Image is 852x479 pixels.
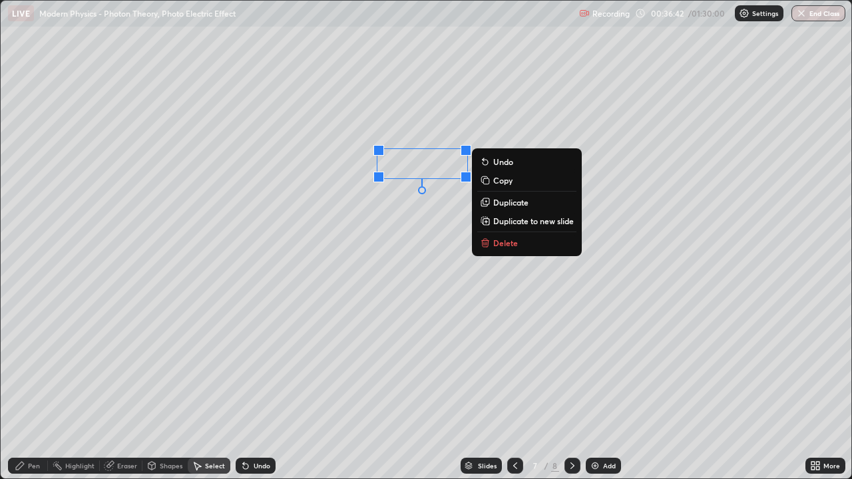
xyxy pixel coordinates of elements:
[796,8,807,19] img: end-class-cross
[791,5,845,21] button: End Class
[478,462,497,469] div: Slides
[28,462,40,469] div: Pen
[493,216,574,226] p: Duplicate to new slide
[477,154,576,170] button: Undo
[117,462,137,469] div: Eraser
[477,172,576,188] button: Copy
[752,10,778,17] p: Settings
[205,462,225,469] div: Select
[477,194,576,210] button: Duplicate
[160,462,182,469] div: Shapes
[544,462,548,470] div: /
[477,235,576,251] button: Delete
[823,462,840,469] div: More
[493,175,513,186] p: Copy
[529,462,542,470] div: 7
[493,156,513,167] p: Undo
[590,460,600,471] img: add-slide-button
[739,8,749,19] img: class-settings-icons
[603,462,616,469] div: Add
[39,8,236,19] p: Modern Physics - Photon Theory, Photo Electric Effect
[254,462,270,469] div: Undo
[579,8,590,19] img: recording.375f2c34.svg
[65,462,95,469] div: Highlight
[12,8,30,19] p: LIVE
[551,460,559,472] div: 8
[592,9,630,19] p: Recording
[493,197,529,208] p: Duplicate
[493,238,518,248] p: Delete
[477,213,576,229] button: Duplicate to new slide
